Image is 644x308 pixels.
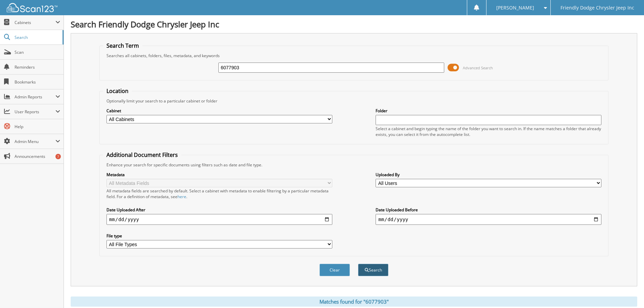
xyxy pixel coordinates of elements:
[463,65,493,70] span: Advanced Search
[15,79,60,85] span: Bookmarks
[103,162,605,168] div: Enhance your search for specific documents using filters such as date and file type.
[7,3,57,12] img: scan123-logo-white.svg
[15,153,60,159] span: Announcements
[376,214,601,225] input: end
[103,42,142,49] legend: Search Term
[106,233,332,239] label: File type
[376,126,601,137] div: Select a cabinet and begin typing the name of the folder you want to search in. If the name match...
[15,49,60,55] span: Scan
[358,264,388,276] button: Search
[560,6,634,10] span: Friendly Dodge Chrysler Jeep Inc
[106,108,332,114] label: Cabinet
[103,87,132,95] legend: Location
[15,64,60,70] span: Reminders
[15,124,60,129] span: Help
[177,194,186,199] a: here
[15,139,55,144] span: Admin Menu
[376,207,601,213] label: Date Uploaded Before
[103,151,181,159] legend: Additional Document Filters
[376,172,601,177] label: Uploaded By
[106,214,332,225] input: start
[319,264,350,276] button: Clear
[103,53,605,58] div: Searches all cabinets, folders, files, metadata, and keywords
[71,19,637,30] h1: Search Friendly Dodge Chrysler Jeep Inc
[71,297,637,307] div: Matches found for "6077903"
[106,207,332,213] label: Date Uploaded After
[610,276,644,308] iframe: Chat Widget
[15,20,55,25] span: Cabinets
[15,109,55,115] span: User Reports
[15,94,55,100] span: Admin Reports
[55,154,61,159] div: 7
[103,98,605,104] div: Optionally limit your search to a particular cabinet or folder
[496,6,534,10] span: [PERSON_NAME]
[106,172,332,177] label: Metadata
[106,188,332,199] div: All metadata fields are searched by default. Select a cabinet with metadata to enable filtering b...
[376,108,601,114] label: Folder
[15,34,59,40] span: Search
